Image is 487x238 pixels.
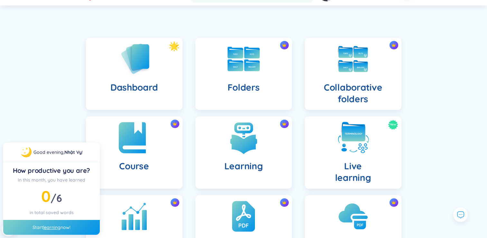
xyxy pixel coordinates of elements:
a: NewLivelearning [298,116,408,189]
img: crown icon [282,43,286,47]
a: crown iconCollaborative folders [298,38,408,110]
div: in total saved words [8,209,95,216]
h4: Collaborative folders [310,82,396,105]
h4: Course [119,160,149,172]
img: crown icon [391,200,396,205]
span: 0 [41,186,51,206]
h4: Live learning [335,160,371,183]
span: Good evening , [33,149,64,155]
span: New [389,120,396,130]
a: Dashboard [80,38,189,110]
h4: Learning [224,160,263,172]
a: learning [43,224,61,230]
div: How productive you are? [8,166,95,175]
div: Start now! [3,220,100,235]
img: crown icon [173,200,177,205]
h4: Folders [227,82,259,93]
img: crown icon [173,122,177,126]
h4: Dashboard [110,82,158,93]
div: In this month, you have learned [8,176,95,183]
img: crown icon [282,122,286,126]
a: Nhật Vy [64,149,82,155]
a: crown iconLearning [189,116,298,189]
span: 6 [56,192,62,204]
img: crown icon [391,43,396,47]
a: crown iconFolders [189,38,298,110]
img: crown icon [282,200,286,205]
a: crown iconCourse [80,116,189,189]
div: ! [33,149,83,156]
span: / [51,192,62,204]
